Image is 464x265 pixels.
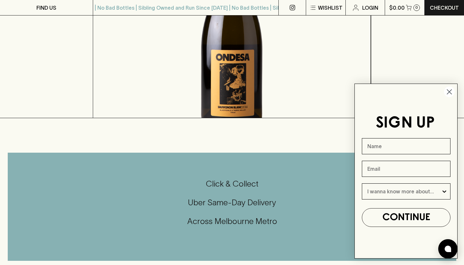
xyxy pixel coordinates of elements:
h5: Across Melbourne Metro [8,216,456,227]
div: FLYOUT Form [348,77,464,265]
div: Call to action block [8,153,456,261]
input: Name [362,138,450,154]
h5: Uber Same-Day Delivery [8,197,456,208]
button: Show Options [441,184,448,199]
h5: Click & Collect [8,178,456,189]
button: CONTINUE [362,208,450,227]
p: Wishlist [318,4,343,12]
p: $0.00 [389,4,405,12]
p: Login [362,4,378,12]
p: Checkout [430,4,459,12]
input: I wanna know more about... [367,184,441,199]
span: SIGN UP [376,116,435,131]
input: Email [362,161,450,177]
p: 0 [415,6,418,9]
p: FIND US [36,4,56,12]
img: bubble-icon [445,246,451,252]
button: Close dialog [444,86,455,97]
